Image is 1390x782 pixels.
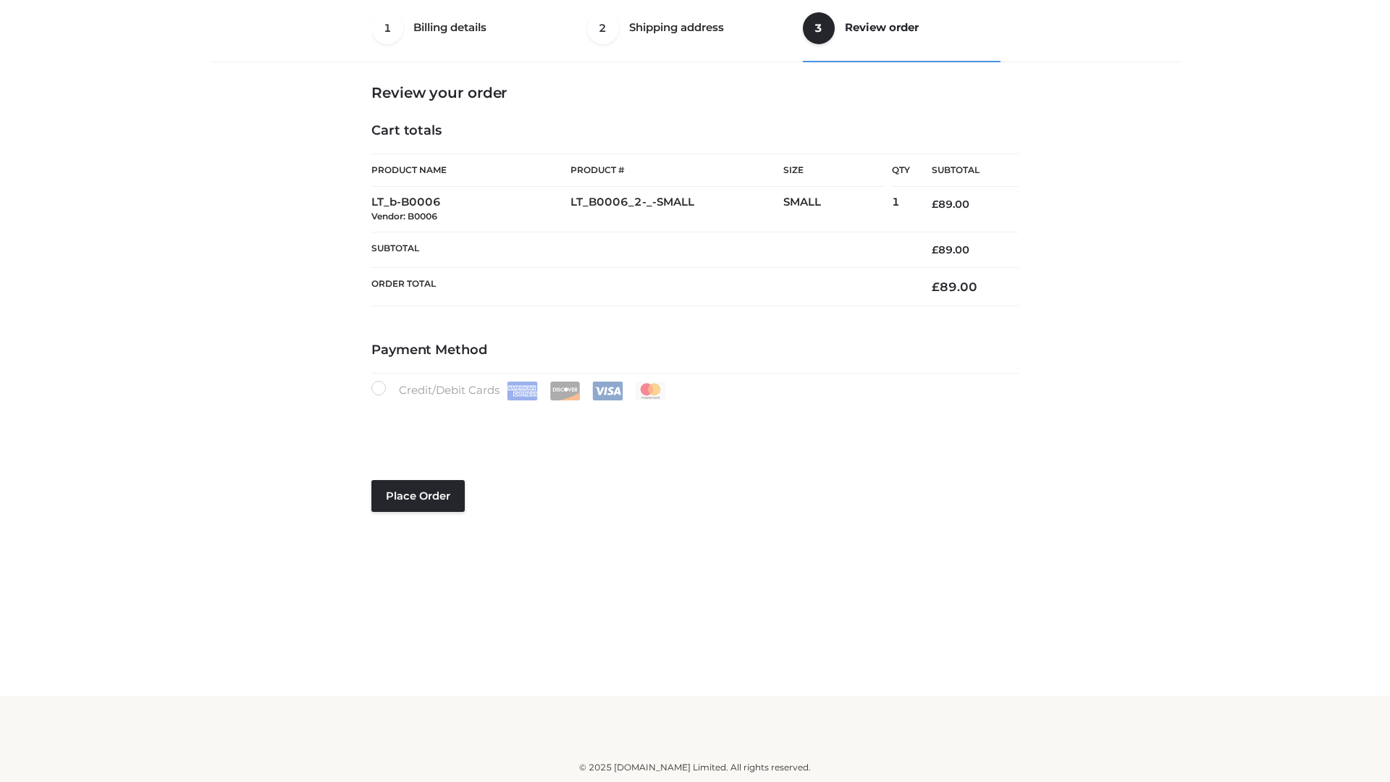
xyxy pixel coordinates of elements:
small: Vendor: B0006 [371,211,437,222]
bdi: 89.00 [932,198,969,211]
label: Credit/Debit Cards [371,381,667,400]
th: Subtotal [371,232,910,267]
th: Qty [892,154,910,187]
iframe: Secure payment input frame [368,398,1016,450]
td: LT_B0006_2-_-SMALL [570,187,783,232]
h4: Payment Method [371,342,1019,358]
h3: Review your order [371,84,1019,101]
td: 1 [892,187,910,232]
img: Visa [592,382,623,400]
span: £ [932,279,940,294]
th: Product Name [371,154,570,187]
img: Discover [549,382,581,400]
h4: Cart totals [371,123,1019,139]
td: LT_b-B0006 [371,187,570,232]
button: Place order [371,480,465,512]
div: © 2025 [DOMAIN_NAME] Limited. All rights reserved. [215,760,1175,775]
img: Amex [507,382,538,400]
span: £ [932,198,938,211]
th: Subtotal [910,154,1019,187]
bdi: 89.00 [932,279,977,294]
th: Size [783,154,885,187]
bdi: 89.00 [932,243,969,256]
th: Product # [570,154,783,187]
th: Order Total [371,268,910,306]
img: Mastercard [635,382,666,400]
span: £ [932,243,938,256]
td: SMALL [783,187,892,232]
